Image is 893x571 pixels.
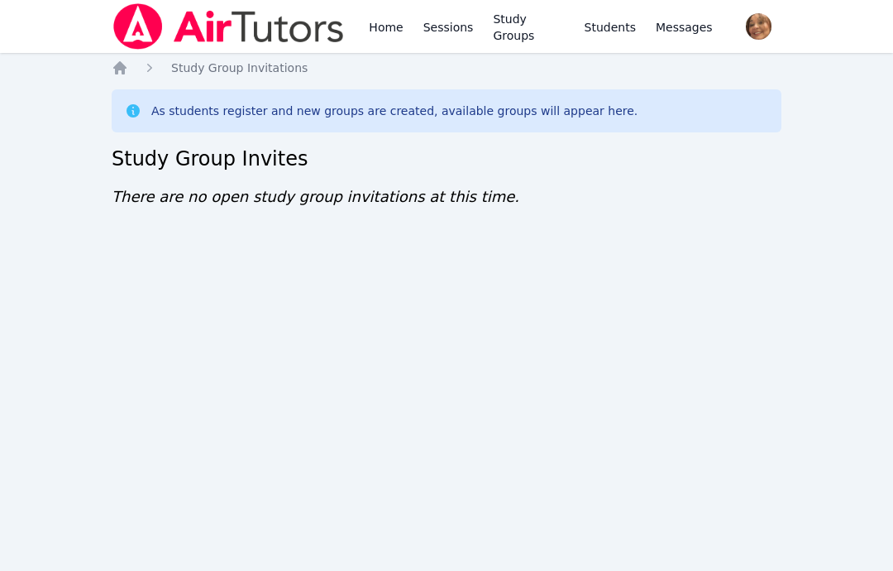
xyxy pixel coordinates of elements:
[151,103,638,119] div: As students register and new groups are created, available groups will appear here.
[171,60,308,76] a: Study Group Invitations
[656,19,713,36] span: Messages
[171,61,308,74] span: Study Group Invitations
[112,146,781,172] h2: Study Group Invites
[112,60,781,76] nav: Breadcrumb
[112,3,346,50] img: Air Tutors
[112,188,519,205] span: There are no open study group invitations at this time.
